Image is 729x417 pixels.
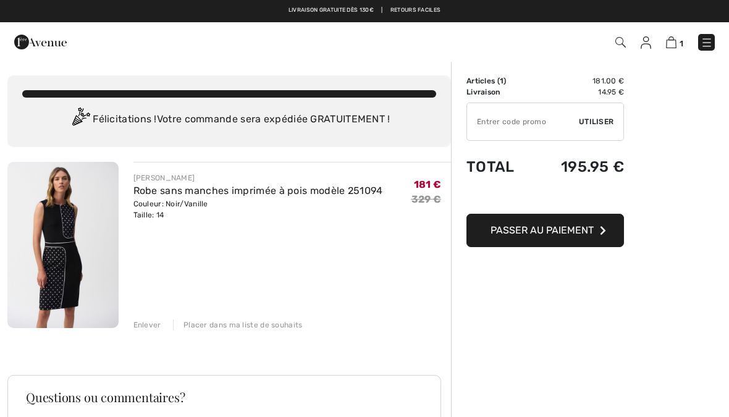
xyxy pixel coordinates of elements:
[466,86,534,98] td: Livraison
[641,36,651,49] img: Mes infos
[22,107,436,132] div: Félicitations ! Votre commande sera expédiée GRATUITEMENT !
[701,36,713,49] img: Menu
[466,75,534,86] td: Articles ( )
[534,86,624,98] td: 14.95 €
[467,103,579,140] input: Code promo
[7,162,119,328] img: Robe sans manches imprimée à pois modèle 251094
[500,77,504,85] span: 1
[289,6,374,15] a: Livraison gratuite dès 130€
[133,185,383,196] a: Robe sans manches imprimée à pois modèle 251094
[133,319,161,331] div: Enlever
[381,6,382,15] span: |
[466,188,624,209] iframe: PayPal
[133,198,383,221] div: Couleur: Noir/Vanille Taille: 14
[615,37,626,48] img: Recherche
[534,146,624,188] td: 195.95 €
[466,214,624,247] button: Passer au paiement
[466,146,534,188] td: Total
[390,6,441,15] a: Retours faciles
[26,391,423,403] h3: Questions ou commentaires?
[14,30,67,54] img: 1ère Avenue
[14,35,67,47] a: 1ère Avenue
[666,35,683,49] a: 1
[411,193,442,205] s: 329 €
[133,172,383,183] div: [PERSON_NAME]
[414,179,442,190] span: 181 €
[173,319,303,331] div: Placer dans ma liste de souhaits
[680,39,683,48] span: 1
[579,116,613,127] span: Utiliser
[491,224,594,236] span: Passer au paiement
[68,107,93,132] img: Congratulation2.svg
[666,36,676,48] img: Panier d'achat
[534,75,624,86] td: 181.00 €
